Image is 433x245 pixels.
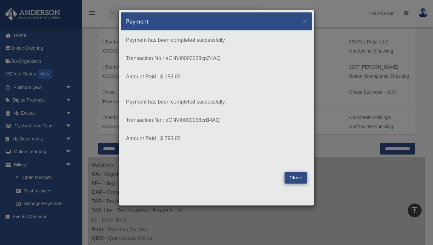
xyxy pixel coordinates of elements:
h5: Payment [126,17,149,25]
button: Close [303,18,307,24]
button: Close [285,172,307,184]
p: Payment has been completed successfully. [126,36,307,45]
p: Amount Paid : $ 155.00 [126,72,307,81]
p: Payment has been completed successfully. [126,97,307,106]
p: Transaction No : aCNVI0000038cpZ4AQ [126,54,307,63]
p: Transaction No : aCNVI0000038crB4AQ [126,116,307,125]
p: Amount Paid : $ 795.00 [126,134,307,143]
span: × [303,17,307,25]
